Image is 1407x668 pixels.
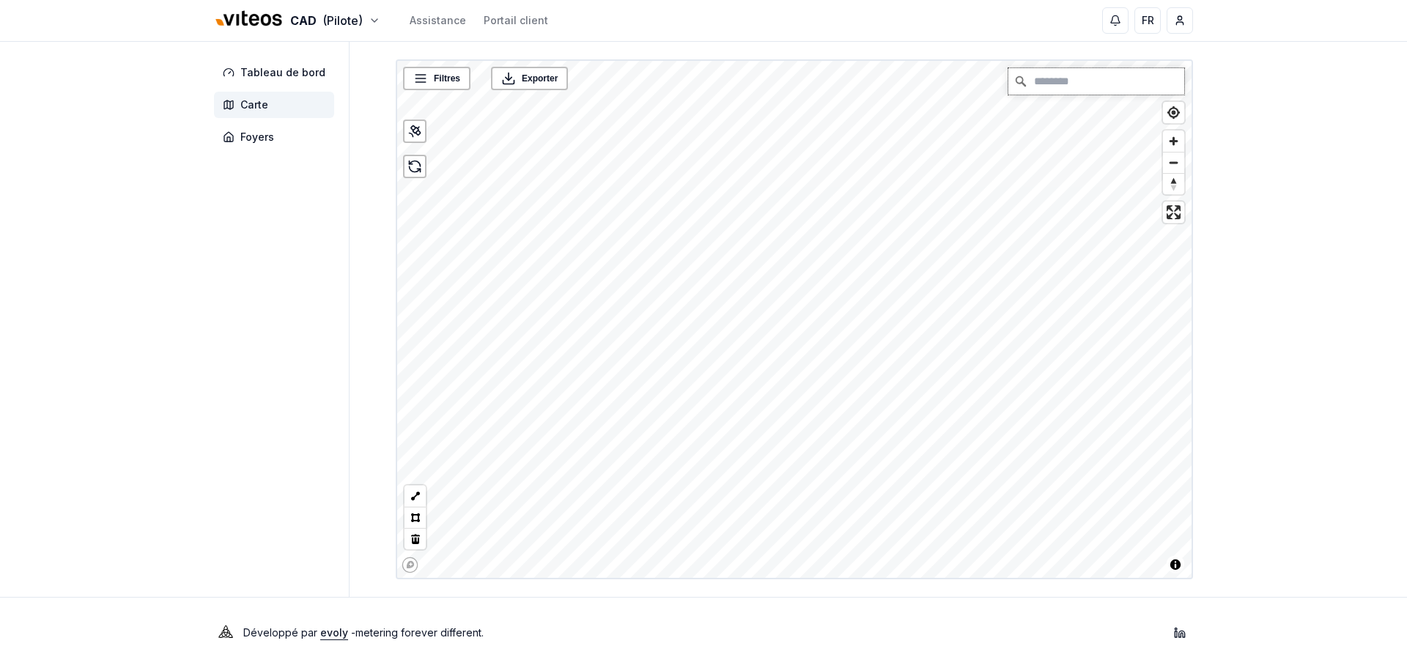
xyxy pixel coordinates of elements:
[214,124,340,150] a: Foyers
[402,557,418,573] a: Mapbox homepage
[405,485,426,507] button: LineString tool (l)
[1163,131,1184,152] button: Zoom in
[240,98,268,112] span: Carte
[214,92,340,118] a: Carte
[522,71,558,86] span: Exporter
[1134,7,1161,34] button: FR
[1163,152,1184,173] button: Zoom out
[1163,202,1184,223] button: Enter fullscreen
[1163,102,1184,123] button: Find my location
[1008,68,1184,95] input: Chercher
[214,1,284,37] img: Viteos - CAD Logo
[484,13,548,28] a: Portail client
[434,71,460,86] span: Filtres
[1142,13,1154,28] span: FR
[243,623,484,643] p: Développé par - metering forever different .
[405,528,426,549] button: Delete
[214,621,237,645] img: Evoly Logo
[405,507,426,528] button: Polygon tool (p)
[1163,174,1184,194] span: Reset bearing to north
[214,5,380,37] button: CAD(Pilote)
[320,626,348,639] a: evoly
[1167,556,1184,573] button: Toggle attribution
[322,12,363,29] span: (Pilote)
[214,59,340,86] a: Tableau de bord
[397,61,1194,581] canvas: Map
[290,12,317,29] span: CAD
[410,13,466,28] a: Assistance
[240,130,274,144] span: Foyers
[1163,173,1184,194] button: Reset bearing to north
[240,65,325,80] span: Tableau de bord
